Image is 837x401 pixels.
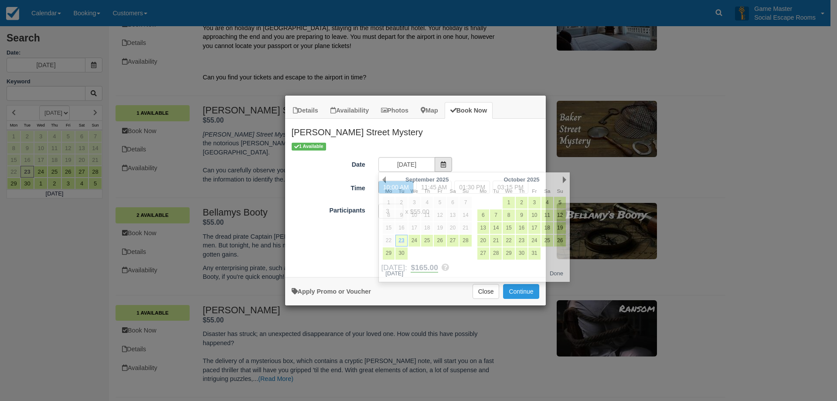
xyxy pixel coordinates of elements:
a: 14 [490,222,502,234]
span: Saturday [449,188,456,194]
a: 29 [503,247,514,259]
a: Availability [325,102,374,119]
a: 16 [395,222,407,234]
a: 26 [554,235,566,247]
a: 13 [477,222,489,234]
a: 18 [421,222,433,234]
a: 29 [383,247,395,259]
h2: [PERSON_NAME] Street Mystery [285,119,546,141]
a: 22 [383,235,395,247]
a: 1 [383,197,395,209]
a: 17 [408,222,420,234]
a: 30 [395,247,407,259]
a: 14 [459,209,471,221]
a: 4 [541,197,553,209]
span: 2025 [436,176,449,183]
a: 7 [459,197,471,209]
a: 30 [516,247,527,259]
a: 24 [408,235,420,247]
button: Add to Booking [503,284,539,299]
a: 12 [434,209,446,221]
a: 5 [554,197,566,209]
a: 21 [490,235,502,247]
span: Wednesday [505,188,512,194]
span: 1 Available [292,143,326,150]
a: 7 [490,209,502,221]
span: 2025 [527,176,540,183]
span: September [405,176,435,183]
span: Friday [532,188,537,194]
span: Friday [438,188,442,194]
a: 23 [395,235,407,247]
a: Next [563,176,566,183]
a: 12 [554,209,566,221]
a: 6 [477,209,489,221]
a: 25 [421,235,433,247]
span: Monday [480,188,487,194]
a: 22 [503,235,514,247]
a: 25 [541,235,553,247]
a: Apply Voucher [292,288,371,295]
a: 3 [408,197,420,209]
a: Photos [375,102,414,119]
a: 10 [528,209,540,221]
a: 2 [395,197,407,209]
a: 21 [459,222,471,234]
label: Date [285,157,372,169]
a: Prev [382,176,386,183]
a: 31 [528,247,540,259]
a: 5 [434,197,446,209]
a: 28 [459,235,471,247]
button: Done [546,269,567,280]
span: Monday [385,188,392,194]
a: 26 [434,235,446,247]
a: 28 [490,247,502,259]
a: 17 [528,222,540,234]
label: Participants [285,203,372,215]
span: Wednesday [411,188,418,194]
span: Saturday [544,188,550,194]
a: Book Now [445,102,493,119]
a: 15 [383,222,395,234]
a: 2 [516,197,527,209]
a: Map [415,102,444,119]
a: 15 [503,222,514,234]
label: Time [285,181,372,193]
a: 23 [516,235,527,247]
button: [DATE] [382,269,407,280]
a: 19 [434,222,446,234]
span: Thursday [519,188,525,194]
a: 9 [395,209,407,221]
a: 24 [528,235,540,247]
a: 18 [541,222,553,234]
div: : [285,262,546,273]
span: Thursday [424,188,430,194]
a: 4 [421,197,433,209]
a: 11 [421,209,433,221]
a: 20 [447,222,459,234]
a: 10 [408,209,420,221]
a: 1 [503,197,514,209]
a: 20 [477,235,489,247]
span: Sunday [463,188,469,194]
button: Close [473,284,500,299]
a: 11 [541,209,553,221]
div: Item Modal [285,119,546,273]
a: 16 [516,222,527,234]
a: Details [287,102,324,119]
span: October [504,176,525,183]
span: Tuesday [493,188,499,194]
a: 8 [503,209,514,221]
a: 9 [516,209,527,221]
span: Sunday [557,188,563,194]
a: 3 [528,197,540,209]
a: 8 [383,209,395,221]
a: 27 [477,247,489,259]
span: Tuesday [398,188,404,194]
a: 27 [447,235,459,247]
a: 19 [554,222,566,234]
a: 13 [447,209,459,221]
a: 6 [447,197,459,209]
